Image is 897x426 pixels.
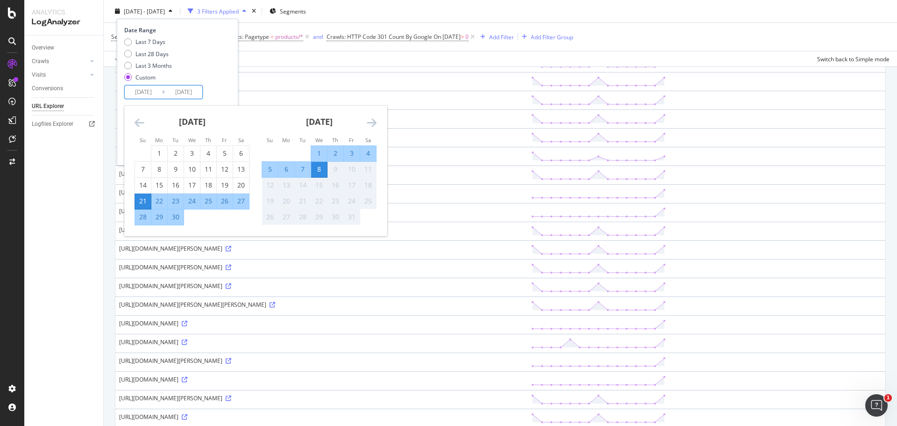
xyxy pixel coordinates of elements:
div: 1 [151,149,167,158]
div: 31 [344,212,360,222]
div: 23 [327,196,343,206]
small: We [188,137,196,144]
td: Choose Monday, September 1, 2025 as your check-in date. It’s available. [151,145,168,161]
div: 13 [233,165,249,174]
div: 12 [262,181,278,190]
div: Last 7 Days [124,38,172,46]
div: Conversions [32,84,63,94]
input: End Date [165,86,202,99]
div: 18 [360,181,376,190]
div: Analytics [32,7,96,17]
div: 17 [344,181,360,190]
td: Not available. Friday, October 10, 2025 [344,161,360,177]
div: 2 [327,149,343,158]
td: Not available. Tuesday, October 14, 2025 [295,177,311,193]
a: Logfiles Explorer [32,119,97,129]
div: 28 [295,212,311,222]
small: Th [205,137,211,144]
a: Overview [32,43,97,53]
div: LogAnalyzer [32,17,96,28]
td: Choose Wednesday, September 17, 2025 as your check-in date. It’s available. [184,177,200,193]
div: [URL][DOMAIN_NAME][PERSON_NAME] [119,263,524,271]
div: 8 [151,165,167,174]
td: Not available. Tuesday, October 28, 2025 [295,209,311,225]
div: Date Range [124,26,228,34]
td: Choose Wednesday, September 3, 2025 as your check-in date. It’s available. [184,145,200,161]
div: [URL][DOMAIN_NAME] [119,413,524,421]
div: 3 Filters Applied [197,7,239,15]
div: 14 [135,181,151,190]
td: Choose Tuesday, September 9, 2025 as your check-in date. It’s available. [168,161,184,177]
div: 25 [360,196,376,206]
div: Custom [135,73,156,81]
small: Tu [299,137,306,144]
div: Calendar [124,106,387,236]
td: Choose Tuesday, September 16, 2025 as your check-in date. It’s available. [168,177,184,193]
div: and [313,33,323,41]
button: Add Filter Group [518,31,573,43]
div: 6 [278,165,294,174]
button: Switch back to Simple mode [813,51,890,66]
div: 16 [327,181,343,190]
td: Choose Friday, September 12, 2025 as your check-in date. It’s available. [217,161,233,177]
div: Switch back to Simple mode [817,55,890,63]
div: 2 [168,149,184,158]
small: Sa [238,137,244,144]
div: 4 [200,149,216,158]
div: 24 [344,196,360,206]
td: Not available. Friday, October 24, 2025 [344,193,360,209]
td: Choose Sunday, September 14, 2025 as your check-in date. It’s available. [135,177,151,193]
div: [URL][DOMAIN_NAME][PERSON_NAME] [119,357,524,365]
td: Selected. Monday, September 22, 2025 [151,193,168,209]
td: Not available. Thursday, October 23, 2025 [327,193,344,209]
div: 7 [295,165,311,174]
div: 28 [135,212,151,222]
td: Selected. Monday, September 29, 2025 [151,209,168,225]
div: [URL][DOMAIN_NAME] [119,76,524,84]
span: > [461,33,464,41]
td: Choose Saturday, September 20, 2025 as your check-in date. It’s available. [233,177,249,193]
td: Not available. Wednesday, October 22, 2025 [311,193,327,209]
div: 25 [200,196,216,206]
div: 7 [135,165,151,174]
td: Choose Thursday, September 11, 2025 as your check-in date. It’s available. [200,161,217,177]
div: Overview [32,43,54,53]
div: 15 [151,181,167,190]
div: 10 [184,165,200,174]
small: Fr [349,137,354,144]
div: [URL][DOMAIN_NAME] [119,170,524,178]
td: Not available. Monday, October 20, 2025 [278,193,295,209]
td: Selected. Monday, October 6, 2025 [278,161,295,177]
td: Not available. Thursday, October 16, 2025 [327,177,344,193]
a: Crawls [32,57,87,66]
td: Selected. Sunday, September 28, 2025 [135,209,151,225]
div: Last 3 Months [135,61,172,69]
div: 26 [217,196,233,206]
div: 3 [184,149,200,158]
td: Choose Friday, September 5, 2025 as your check-in date. It’s available. [217,145,233,161]
div: 12 [217,165,233,174]
small: We [315,137,323,144]
td: Not available. Sunday, October 12, 2025 [262,177,278,193]
a: Visits [32,70,87,80]
td: Not available. Wednesday, October 15, 2025 [311,177,327,193]
td: Choose Sunday, September 7, 2025 as your check-in date. It’s available. [135,161,151,177]
small: Tu [172,137,178,144]
td: Selected. Thursday, September 25, 2025 [200,193,217,209]
div: Last 28 Days [135,50,169,58]
td: Selected. Tuesday, October 7, 2025 [295,161,311,177]
span: Segments: Resource Page [111,33,179,41]
div: [URL][DOMAIN_NAME][PERSON_NAME] [119,282,524,290]
td: Choose Thursday, September 4, 2025 as your check-in date. It’s available. [200,145,217,161]
div: times [250,7,258,16]
div: [URL][DOMAIN_NAME] [119,375,524,383]
td: Selected. Tuesday, September 30, 2025 [168,209,184,225]
span: products/* [275,30,303,43]
div: [URL][DOMAIN_NAME] [119,226,524,234]
div: Add Filter Group [531,33,573,41]
div: Last 7 Days [135,38,165,46]
td: Choose Saturday, September 13, 2025 as your check-in date. It’s available. [233,161,249,177]
div: Logfiles Explorer [32,119,73,129]
div: Last 3 Months [124,61,172,69]
span: 1 [884,394,892,402]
